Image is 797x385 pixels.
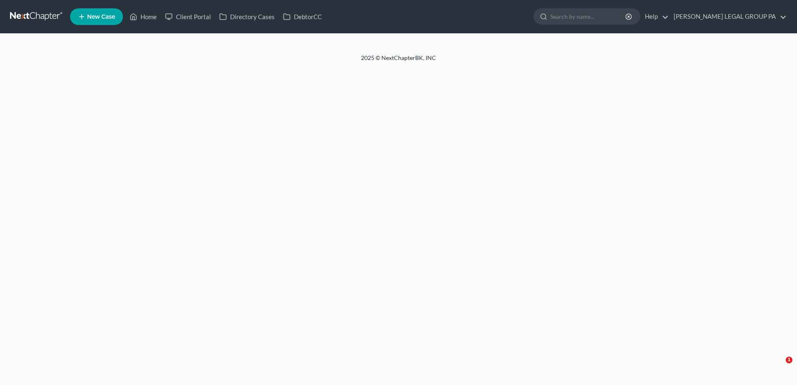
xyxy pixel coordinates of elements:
[161,54,636,69] div: 2025 © NextChapterBK, INC
[641,9,669,24] a: Help
[279,9,326,24] a: DebtorCC
[125,9,161,24] a: Home
[87,14,115,20] span: New Case
[769,357,789,377] iframe: Intercom live chat
[669,9,787,24] a: [PERSON_NAME] LEGAL GROUP PA
[215,9,279,24] a: Directory Cases
[550,9,627,24] input: Search by name...
[786,357,792,363] span: 1
[161,9,215,24] a: Client Portal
